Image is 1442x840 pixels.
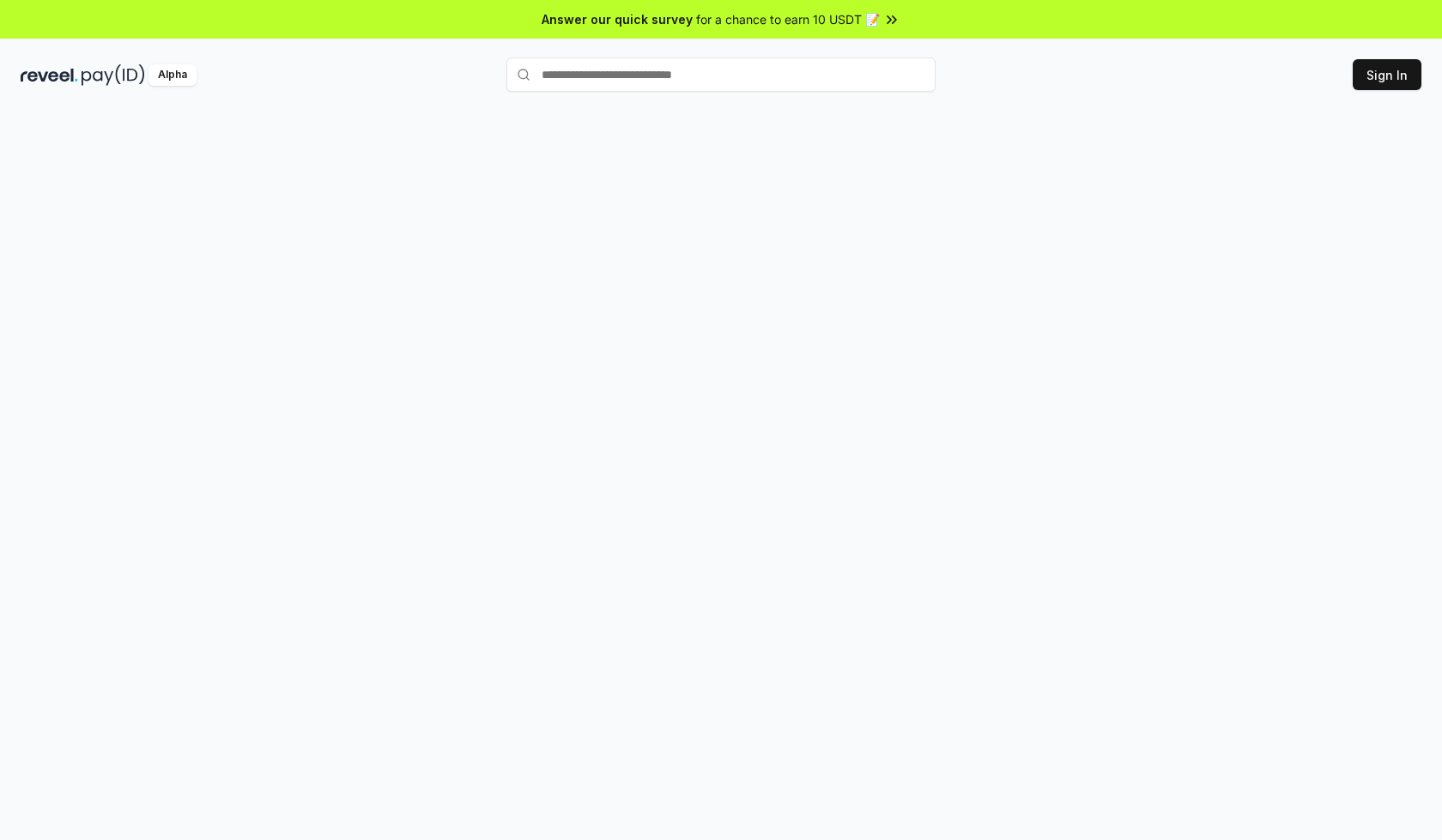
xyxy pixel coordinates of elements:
[82,64,145,86] img: pay_id
[542,10,693,28] span: Answer our quick survey
[148,64,197,86] div: Alpha
[1353,59,1421,90] button: Sign In
[21,64,78,86] img: reveel_dark
[696,10,880,28] span: for a chance to earn 10 USDT 📝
